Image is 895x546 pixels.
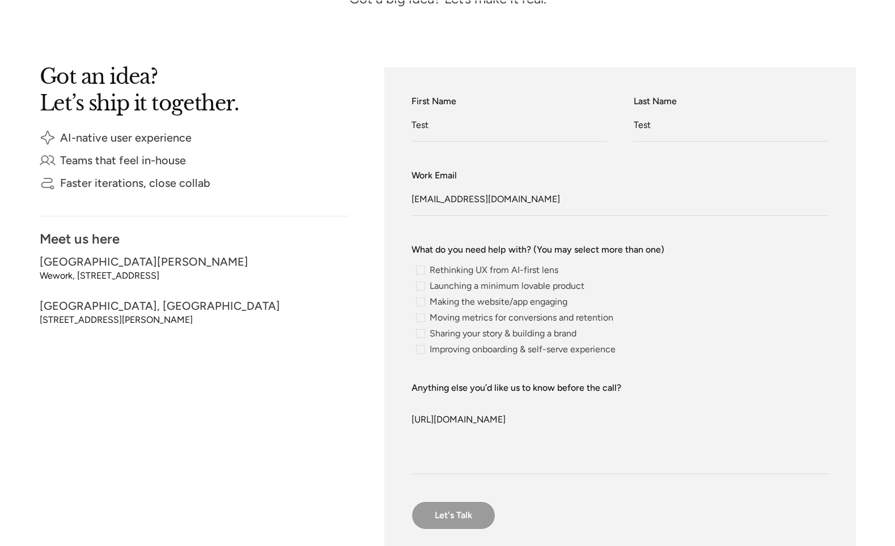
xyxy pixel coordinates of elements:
[60,156,186,164] div: Teams that feel in-house
[634,110,829,142] input: Enter your last name
[40,302,280,310] div: [GEOGRAPHIC_DATA], [GEOGRAPHIC_DATA]
[412,381,829,395] label: Anything else you’d like us to know before the call?
[412,501,495,530] input: Let's Talk
[40,272,248,279] div: Wework, [STREET_ADDRESS]
[40,67,334,111] h2: Got an idea? Let’s ship it together.
[40,258,248,266] div: [GEOGRAPHIC_DATA][PERSON_NAME]
[412,95,606,108] label: First Name
[412,185,829,216] input: Enter your work email
[412,169,829,182] label: Work Email
[40,234,348,244] div: Meet us here
[412,243,829,257] label: What do you need help with? (You may select more than one)
[412,110,606,142] input: Enter your first name
[60,133,192,141] div: AI-native user experience
[40,317,280,323] div: [STREET_ADDRESS][PERSON_NAME]
[634,95,829,108] label: Last Name
[60,178,210,186] div: Faster iterations, close collab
